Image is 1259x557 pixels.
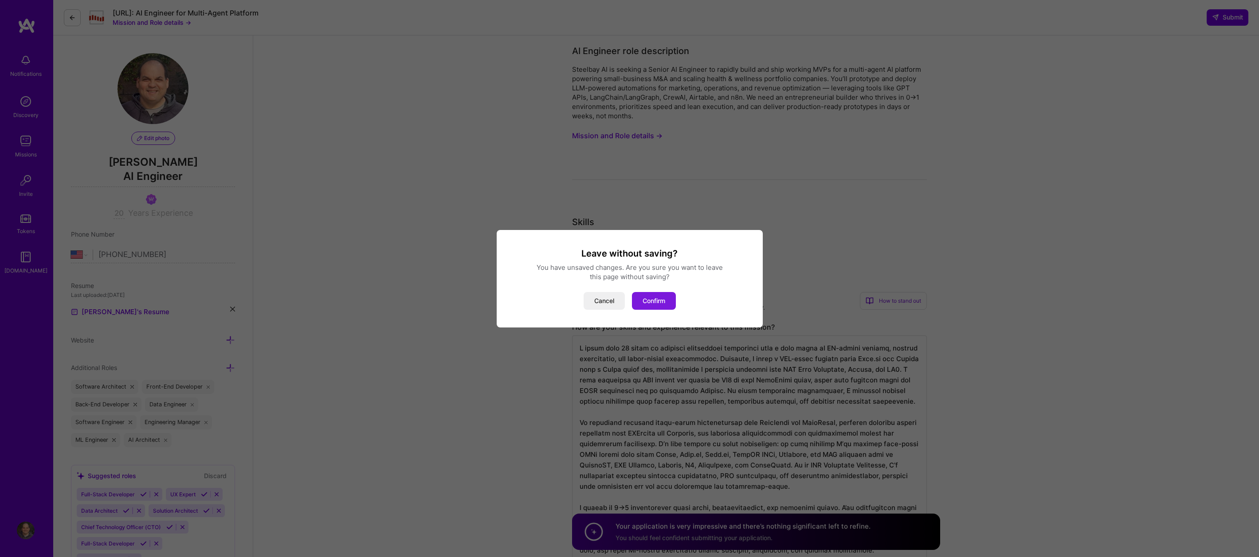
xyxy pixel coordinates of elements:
[632,292,676,310] button: Confirm
[584,292,625,310] button: Cancel
[507,272,752,281] div: this page without saving?
[507,263,752,272] div: You have unsaved changes. Are you sure you want to leave
[507,248,752,259] h3: Leave without saving?
[497,230,763,327] div: modal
